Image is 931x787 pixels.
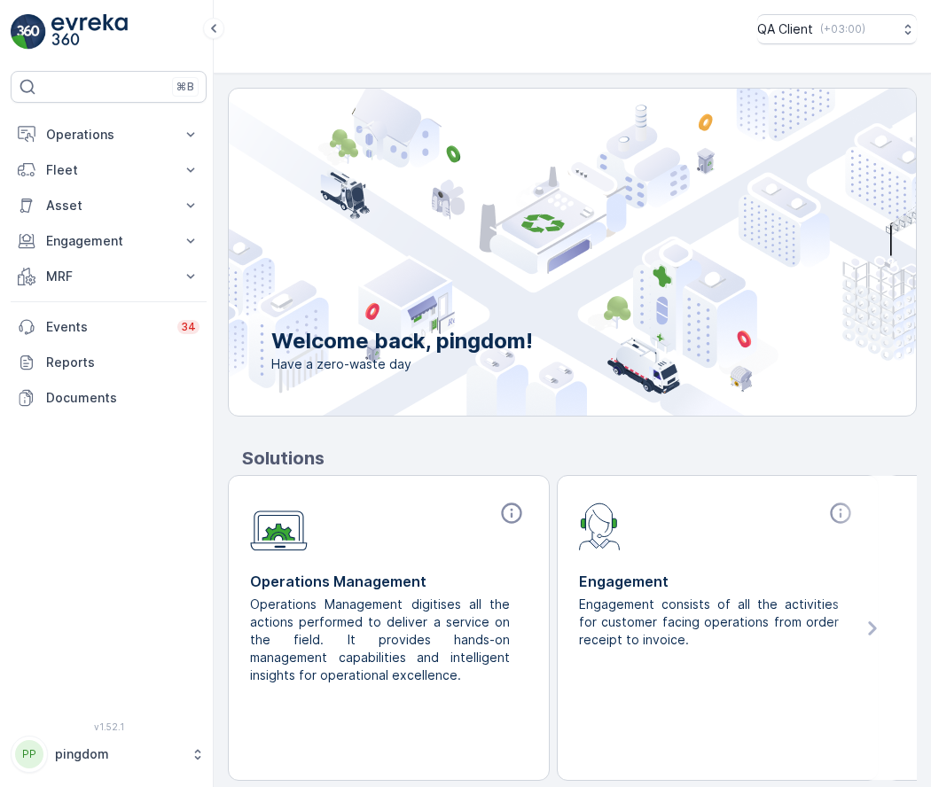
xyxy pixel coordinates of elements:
p: MRF [46,268,171,285]
img: logo_light-DOdMpM7g.png [51,14,128,50]
div: PP [15,740,43,768]
button: MRF [11,259,207,294]
img: module-icon [250,501,308,551]
p: ( +03:00 ) [820,22,865,36]
a: Events34 [11,309,207,345]
img: city illustration [149,89,916,416]
p: Operations [46,126,171,144]
p: Reports [46,354,199,371]
button: Asset [11,188,207,223]
p: Documents [46,389,199,407]
p: Engagement [46,232,171,250]
img: module-icon [579,501,621,550]
p: pingdom [55,745,182,763]
button: Fleet [11,152,207,188]
p: Asset [46,197,171,214]
p: Engagement [579,571,857,592]
button: Engagement [11,223,207,259]
p: Events [46,318,167,336]
p: ⌘B [176,80,194,94]
button: Operations [11,117,207,152]
p: Operations Management [250,571,528,592]
img: logo [11,14,46,50]
span: Have a zero-waste day [271,355,533,373]
p: 34 [181,320,196,334]
button: QA Client(+03:00) [757,14,917,44]
p: Welcome back, pingdom! [271,327,533,355]
p: Operations Management digitises all the actions performed to deliver a service on the field. It p... [250,596,513,684]
p: Solutions [242,445,917,471]
button: PPpingdom [11,736,207,773]
p: Fleet [46,161,171,179]
a: Documents [11,380,207,416]
a: Reports [11,345,207,380]
p: QA Client [757,20,813,38]
p: Engagement consists of all the activities for customer facing operations from order receipt to in... [579,596,842,649]
span: v 1.52.1 [11,721,207,732]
